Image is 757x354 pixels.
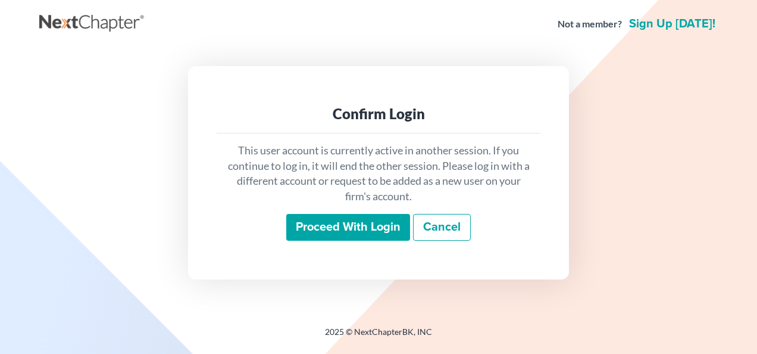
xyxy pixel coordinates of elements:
[413,214,471,241] a: Cancel
[558,17,622,31] strong: Not a member?
[226,143,531,204] p: This user account is currently active in another session. If you continue to log in, it will end ...
[286,214,410,241] input: Proceed with login
[627,18,718,30] a: Sign up [DATE]!
[226,104,531,123] div: Confirm Login
[39,326,718,347] div: 2025 © NextChapterBK, INC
